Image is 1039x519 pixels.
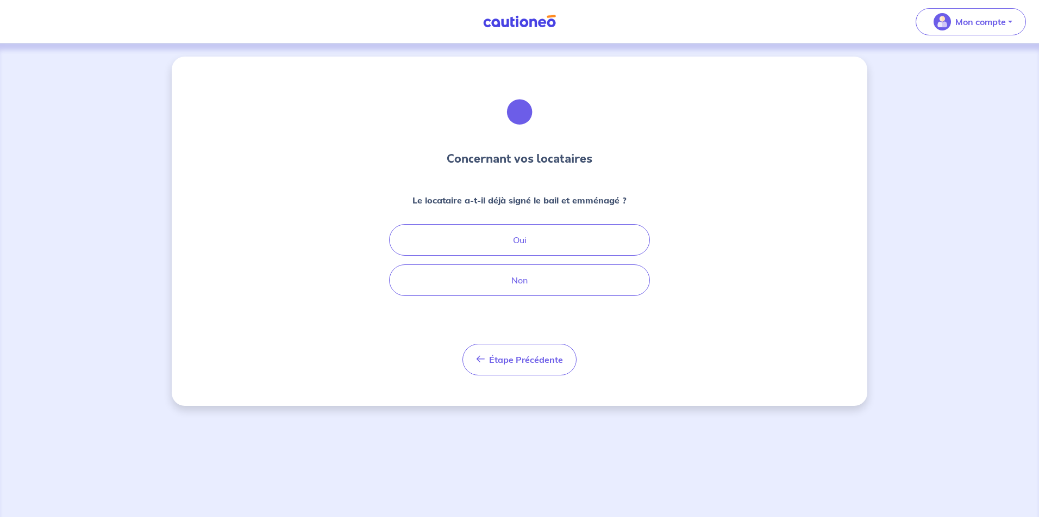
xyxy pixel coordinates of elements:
[479,15,560,28] img: Cautioneo
[389,224,650,256] button: Oui
[462,344,577,375] button: Étape Précédente
[955,15,1006,28] p: Mon compte
[447,150,592,168] h3: Concernant vos locataires
[490,83,549,141] img: illu_tenants.svg
[916,8,1026,35] button: illu_account_valid_menu.svgMon compte
[412,195,627,206] strong: Le locataire a-t-il déjà signé le bail et emménagé ?
[389,264,650,296] button: Non
[489,354,563,365] span: Étape Précédente
[934,13,951,30] img: illu_account_valid_menu.svg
